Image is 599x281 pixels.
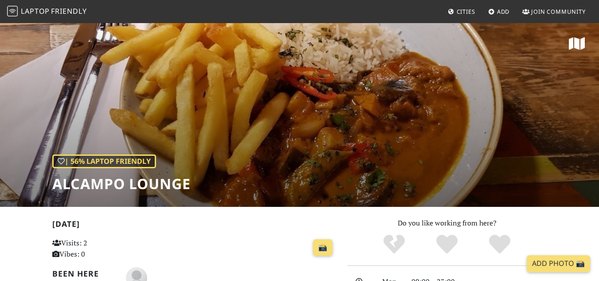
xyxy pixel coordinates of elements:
[473,234,526,256] div: Definitely!
[7,6,18,16] img: LaptopFriendly
[52,219,337,232] h2: [DATE]
[313,239,333,256] a: 📸
[52,175,191,192] h1: Alcampo Lounge
[421,234,474,256] div: Yes
[21,6,50,16] span: Laptop
[52,154,156,169] div: | 56% Laptop Friendly
[347,218,547,229] p: Do you like working from here?
[52,269,115,278] h2: Been here
[51,6,86,16] span: Friendly
[52,237,140,260] p: Visits: 2 Vibes: 0
[7,4,87,20] a: LaptopFriendly LaptopFriendly
[531,8,586,16] span: Join Community
[485,4,513,20] a: Add
[457,8,475,16] span: Cities
[497,8,510,16] span: Add
[444,4,479,20] a: Cities
[527,255,590,272] a: Add Photo 📸
[519,4,589,20] a: Join Community
[368,234,421,256] div: No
